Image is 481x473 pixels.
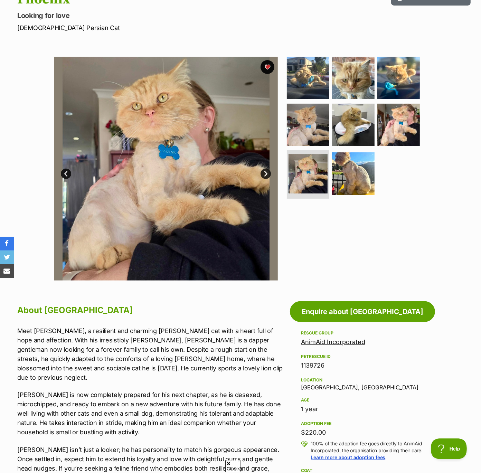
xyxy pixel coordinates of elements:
div: $220.00 [301,428,424,437]
p: 100% of the adoption fee goes directly to AnimAid Incorporated, the organisation providing their ... [311,440,424,461]
img: Photo of Phoenix [377,104,420,146]
p: Meet [PERSON_NAME], a resilient and charming [PERSON_NAME] cat with a heart full of hope and affe... [17,326,286,382]
h2: About [GEOGRAPHIC_DATA] [17,303,286,318]
div: Rescue group [301,330,424,336]
img: Photo of Phoenix [332,104,375,146]
div: Location [301,377,424,383]
p: [DEMOGRAPHIC_DATA] Persian Cat [17,23,293,32]
div: PetRescue ID [301,354,424,359]
img: Photo of Phoenix [332,57,375,99]
div: Adoption fee [301,421,424,426]
iframe: Help Scout Beacon - Open [431,438,467,459]
a: Enquire about [GEOGRAPHIC_DATA] [290,301,435,322]
a: Prev [61,169,71,179]
div: [GEOGRAPHIC_DATA], [GEOGRAPHIC_DATA] [301,376,424,390]
span: Close [225,460,240,472]
button: favourite [261,60,274,74]
img: Photo of Phoenix [287,104,329,146]
a: Learn more about adoption fees [311,454,385,460]
img: Photo of Phoenix [287,57,329,99]
div: Age [301,397,424,403]
p: Looking for love [17,11,293,20]
a: Next [261,169,271,179]
div: 1 year [301,404,424,414]
img: Photo of Phoenix [377,57,420,99]
p: [PERSON_NAME] is now completely prepared for his next chapter, as he is desexed, microchipped, an... [17,390,286,437]
div: 1139726 [301,361,424,370]
img: Photo of Phoenix [54,57,278,281]
img: Photo of Phoenix [332,152,375,195]
a: AnimAid Incorporated [301,338,365,346]
img: Photo of Phoenix [289,154,328,193]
